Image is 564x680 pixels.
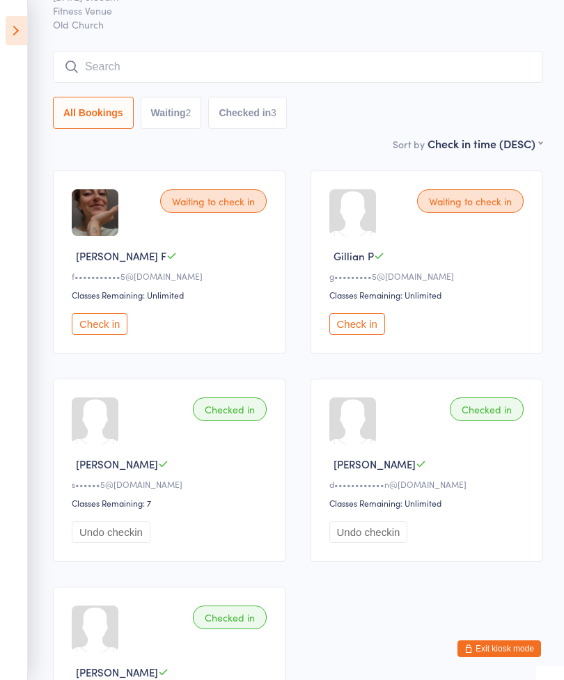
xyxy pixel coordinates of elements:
div: Checked in [193,606,267,629]
input: Search [53,51,542,83]
div: Classes Remaining: Unlimited [72,289,271,301]
div: 2 [186,107,191,118]
label: Sort by [393,137,425,151]
button: Exit kiosk mode [457,640,541,657]
div: g•••••••••5@[DOMAIN_NAME] [329,270,528,282]
span: Old Church [53,17,542,31]
button: Check in [329,313,385,335]
div: Waiting to check in [160,189,267,213]
div: Check in time (DESC) [428,136,542,151]
div: d••••••••••••n@[DOMAIN_NAME] [329,478,528,490]
button: Undo checkin [72,521,150,543]
button: Waiting2 [141,97,202,129]
span: Gillian P [334,248,374,263]
div: s••••••5@[DOMAIN_NAME] [72,478,271,490]
span: [PERSON_NAME] [76,457,158,471]
div: Checked in [450,397,524,421]
div: Classes Remaining: Unlimited [329,289,528,301]
span: Fitness Venue [53,3,521,17]
span: [PERSON_NAME] F [76,248,166,263]
button: Checked in3 [208,97,287,129]
button: Undo checkin [329,521,408,543]
div: Checked in [193,397,267,421]
span: [PERSON_NAME] [334,457,416,471]
button: All Bookings [53,97,134,129]
div: Classes Remaining: 7 [72,497,271,509]
div: Classes Remaining: Unlimited [329,497,528,509]
div: Waiting to check in [417,189,524,213]
div: 3 [271,107,276,118]
img: image1741394494.png [72,189,118,236]
button: Check in [72,313,127,335]
div: f•••••••••••5@[DOMAIN_NAME] [72,270,271,282]
span: [PERSON_NAME] [76,665,158,679]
